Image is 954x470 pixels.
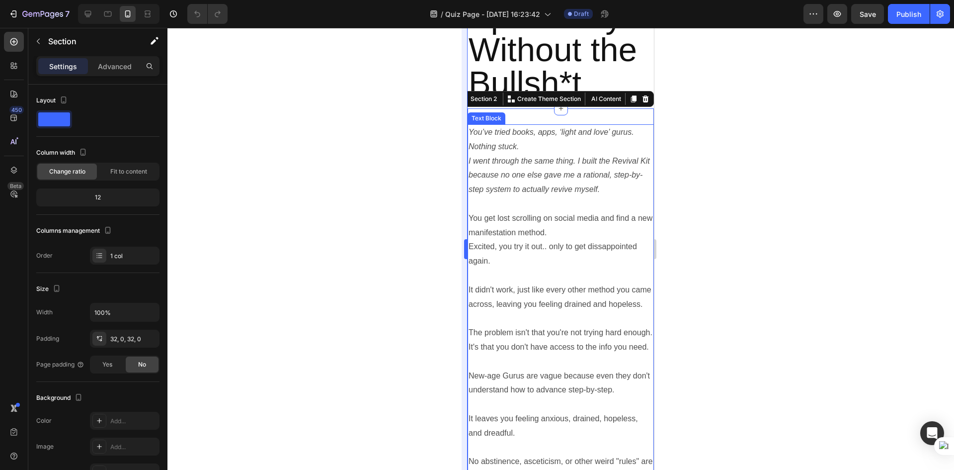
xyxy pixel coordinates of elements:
[7,182,24,190] div: Beta
[36,360,84,369] div: Page padding
[920,421,944,445] div: Open Intercom Messenger
[48,35,130,47] p: Section
[110,443,157,452] div: Add...
[441,9,443,19] span: /
[98,61,132,72] p: Advanced
[36,308,53,317] div: Width
[65,8,70,20] p: 7
[888,4,930,24] button: Publish
[36,334,59,343] div: Padding
[49,61,77,72] p: Settings
[36,251,53,260] div: Order
[574,9,589,18] span: Draft
[110,252,157,261] div: 1 col
[49,167,85,176] span: Change ratio
[468,28,654,470] iframe: Design area
[138,360,146,369] span: No
[36,442,54,451] div: Image
[9,106,24,114] div: 450
[90,303,159,321] input: Auto
[110,167,147,176] span: Fit to content
[36,282,63,296] div: Size
[4,4,74,24] button: 7
[38,190,158,204] div: 12
[445,9,540,19] span: Quiz Page - [DATE] 16:23:42
[36,94,70,107] div: Layout
[110,335,157,344] div: 32, 0, 32, 0
[36,146,89,160] div: Column width
[36,224,114,238] div: Columns management
[36,416,52,425] div: Color
[187,4,228,24] div: Undo/Redo
[110,417,157,426] div: Add...
[36,391,84,405] div: Background
[860,10,876,18] span: Save
[102,360,112,369] span: Yes
[851,4,884,24] button: Save
[896,9,921,19] div: Publish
